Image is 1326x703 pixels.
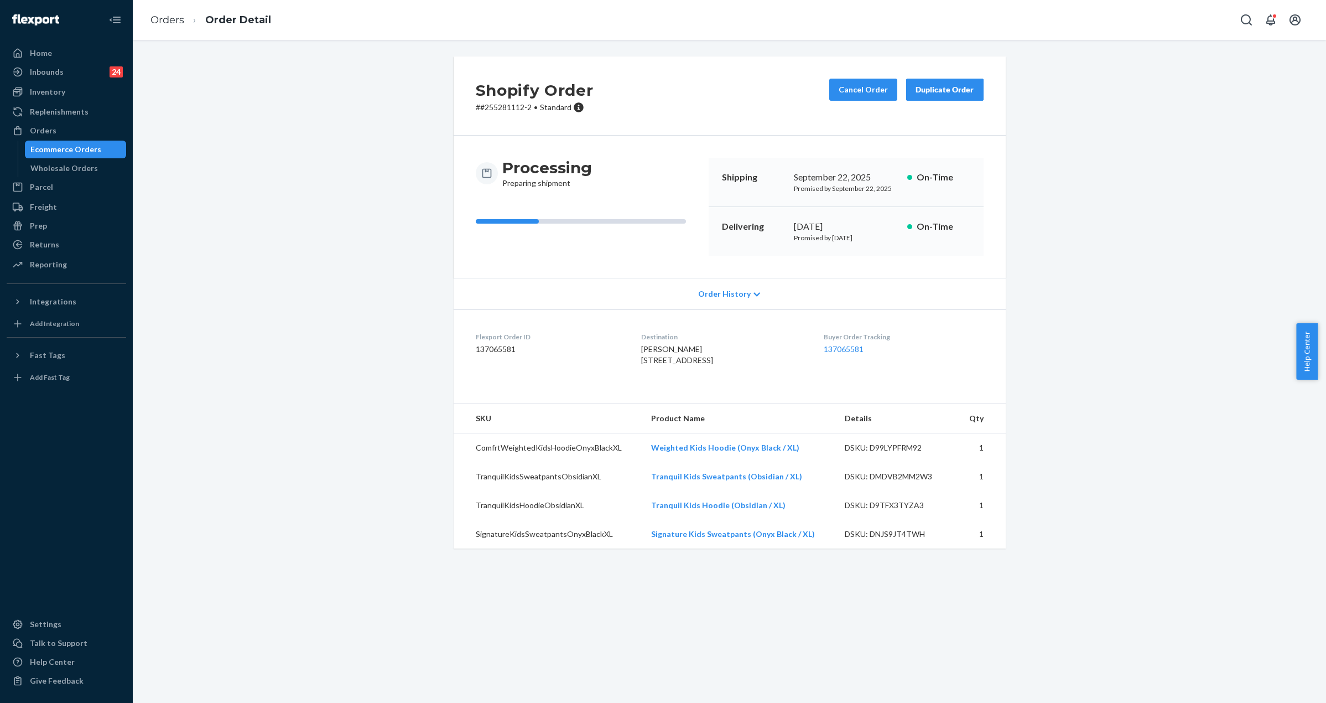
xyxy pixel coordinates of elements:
div: Home [30,48,52,59]
button: Cancel Order [829,79,897,101]
div: [DATE] [794,220,898,233]
button: Fast Tags [7,347,126,364]
a: Ecommerce Orders [25,141,127,158]
div: DSKU: D99LYPFRM92 [845,442,949,453]
a: Returns [7,236,126,254]
div: Freight [30,201,57,213]
div: DSKU: D9TFX3TYZA3 [845,500,949,511]
a: Tranquil Kids Hoodie (Obsidian / XL) [651,500,786,510]
p: Promised by September 22, 2025 [794,184,898,193]
th: Product Name [642,404,836,433]
a: Orders [150,14,184,26]
a: Add Fast Tag [7,369,126,386]
div: Settings [30,619,61,630]
button: Open account menu [1284,9,1306,31]
button: Open notifications [1260,9,1282,31]
a: Signature Kids Sweatpants (Onyx Black / XL) [651,529,815,539]
td: 1 [957,433,1005,463]
div: Preparing shipment [502,158,592,189]
p: Shipping [722,171,785,184]
button: Help Center [1296,323,1318,380]
ol: breadcrumbs [142,4,280,37]
h2: Shopify Order [476,79,594,102]
a: Inventory [7,83,126,101]
p: # #255281112-2 [476,102,594,113]
div: Give Feedback [30,675,84,686]
div: Returns [30,239,59,250]
div: Talk to Support [30,638,87,649]
td: ComfrtWeightedKidsHoodieOnyxBlackXL [454,433,642,463]
span: Order History [698,288,751,299]
td: TranquilKidsHoodieObsidianXL [454,491,642,520]
th: Details [836,404,958,433]
td: SignatureKidsSweatpantsOnyxBlackXL [454,520,642,549]
a: Help Center [7,653,126,671]
img: Flexport logo [12,14,59,25]
div: Integrations [30,296,76,307]
a: Settings [7,616,126,633]
a: Home [7,44,126,62]
dt: Flexport Order ID [476,332,623,342]
button: Integrations [7,293,126,311]
a: Add Integration [7,315,126,333]
td: 1 [957,520,1005,549]
a: Tranquil Kids Sweatpants (Obsidian / XL) [651,472,802,481]
p: Delivering [722,220,785,233]
a: Talk to Support [7,634,126,652]
td: 1 [957,491,1005,520]
div: Parcel [30,182,53,193]
dt: Buyer Order Tracking [824,332,983,342]
div: Reporting [30,259,67,270]
button: Give Feedback [7,672,126,690]
span: • [534,102,538,112]
a: Parcel [7,178,126,196]
dd: 137065581 [476,344,623,355]
div: Add Integration [30,319,79,328]
button: Open Search Box [1235,9,1257,31]
div: Fast Tags [30,350,65,361]
div: Inventory [30,86,65,97]
a: Replenishments [7,103,126,121]
th: Qty [957,404,1005,433]
a: Orders [7,122,126,139]
div: Wholesale Orders [30,163,98,174]
p: Promised by [DATE] [794,233,898,242]
a: Order Detail [205,14,271,26]
a: Inbounds24 [7,63,126,81]
a: Reporting [7,256,126,273]
div: Help Center [30,657,75,668]
div: Orders [30,125,56,136]
td: TranquilKidsSweatpantsObsidianXL [454,462,642,491]
th: SKU [454,404,642,433]
a: Weighted Kids Hoodie (Onyx Black / XL) [651,443,799,452]
a: Freight [7,198,126,216]
div: 24 [110,66,123,77]
p: On-Time [917,220,970,233]
div: Ecommerce Orders [30,144,101,155]
span: [PERSON_NAME] [STREET_ADDRESS] [641,344,713,365]
a: Wholesale Orders [25,159,127,177]
dt: Destination [641,332,806,342]
span: Standard [540,102,571,112]
div: Add Fast Tag [30,373,70,382]
button: Duplicate Order [906,79,984,101]
div: DSKU: DMDVB2MM2W3 [845,471,949,482]
button: Close Navigation [104,9,126,31]
td: 1 [957,462,1005,491]
div: Duplicate Order [916,84,974,95]
a: 137065581 [824,344,864,354]
div: Inbounds [30,66,64,77]
div: Replenishments [30,106,89,117]
div: September 22, 2025 [794,171,898,184]
div: Prep [30,220,47,231]
h3: Processing [502,158,592,178]
a: Prep [7,217,126,235]
p: On-Time [917,171,970,184]
div: DSKU: DNJS9JT4TWH [845,529,949,540]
